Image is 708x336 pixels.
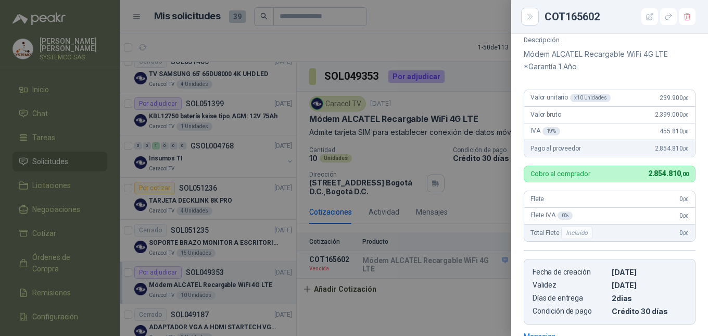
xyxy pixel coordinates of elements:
[561,227,592,239] div: Incluido
[533,294,608,303] p: Días de entrega
[524,48,696,73] p: Módem ALCATEL Recargable WiFi 4G LTE *Garantía 1 Año
[533,281,608,290] p: Validez
[530,111,561,118] span: Valor bruto
[570,94,611,102] div: x 10 Unidades
[530,145,581,152] span: Pago al proveedor
[679,212,689,219] span: 0
[679,229,689,237] span: 0
[530,127,560,135] span: IVA
[660,94,689,102] span: 239.900
[542,127,561,135] div: 19 %
[682,129,689,134] span: ,00
[648,169,689,178] span: 2.854.810
[530,170,590,177] p: Cobro al comprador
[530,211,573,220] span: Flete IVA
[660,128,689,135] span: 455.810
[655,111,689,118] span: 2.399.000
[679,195,689,203] span: 0
[558,211,573,220] div: 0 %
[530,227,595,239] span: Total Flete
[533,307,608,316] p: Condición de pago
[680,171,689,178] span: ,00
[533,268,608,277] p: Fecha de creación
[545,8,696,25] div: COT165602
[655,145,689,152] span: 2.854.810
[612,281,687,290] p: [DATE]
[530,195,544,203] span: Flete
[682,146,689,152] span: ,00
[530,94,611,102] span: Valor unitario
[612,268,687,277] p: [DATE]
[682,213,689,219] span: ,00
[682,95,689,101] span: ,00
[612,307,687,316] p: Crédito 30 días
[524,10,536,23] button: Close
[524,36,696,44] p: Descripción
[682,230,689,236] span: ,00
[682,196,689,202] span: ,00
[682,112,689,118] span: ,00
[612,294,687,303] p: 2 dias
